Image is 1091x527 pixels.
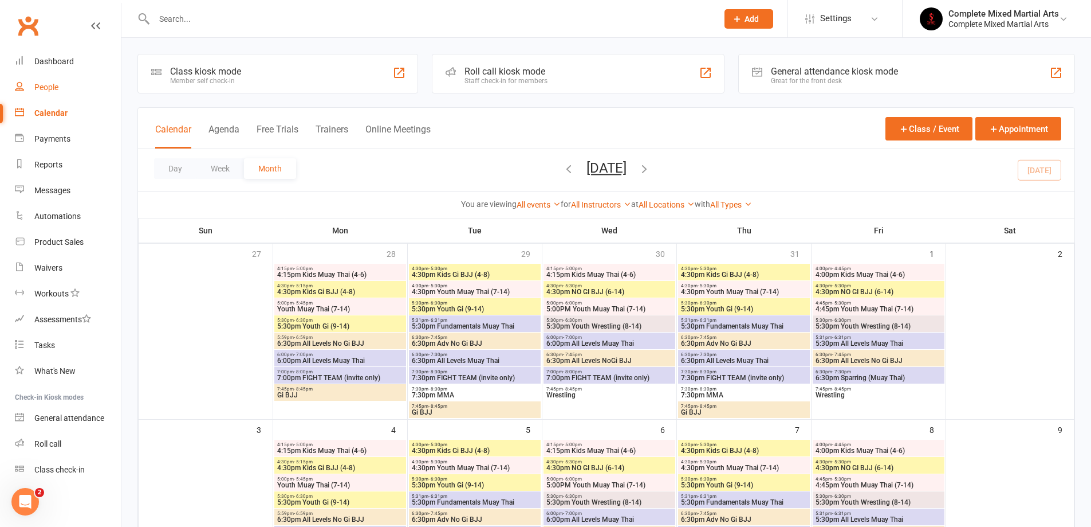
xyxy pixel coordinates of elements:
[660,420,676,439] div: 6
[680,318,808,323] span: 5:31pm
[15,358,121,384] a: What's New
[34,413,104,423] div: General attendance
[294,477,313,482] span: - 5:45pm
[546,335,673,340] span: 6:00pm
[698,387,716,392] span: - 8:30pm
[546,318,673,323] span: 5:30pm
[365,124,431,149] button: Online Meetings
[815,318,942,323] span: 5:30pm
[15,178,121,204] a: Messages
[832,369,851,374] span: - 7:30pm
[832,318,851,323] span: - 6:30pm
[698,459,716,464] span: - 5:30pm
[34,83,58,92] div: People
[815,352,942,357] span: 6:30pm
[273,218,408,243] th: Mon
[563,459,582,464] span: - 5:30pm
[277,369,404,374] span: 7:00pm
[411,335,538,340] span: 6:30pm
[680,447,808,454] span: 4:30pm Kids Gi BJJ (4-8)
[680,374,808,381] span: 7:30pm FIGHT TEAM (invite only)
[680,442,808,447] span: 4:30pm
[698,352,716,357] span: - 7:30pm
[411,323,538,330] span: 5:30pm Fundamentals Muay Thai
[277,459,404,464] span: 4:30pm
[15,100,121,126] a: Calendar
[428,511,447,516] span: - 7:45pm
[428,459,447,464] span: - 5:30pm
[680,323,808,330] span: 5:30pm Fundamentals Muay Thai
[208,124,239,149] button: Agenda
[815,387,942,392] span: 7:45pm
[680,369,808,374] span: 7:30pm
[411,459,538,464] span: 4:30pm
[546,306,673,313] span: 5:00PM Youth Muay Thai (7-14)
[277,352,404,357] span: 6:00pm
[790,244,811,263] div: 31
[546,352,673,357] span: 6:30pm
[411,464,538,471] span: 4:30pm Youth Muay Thai (7-14)
[15,431,121,457] a: Roll call
[277,494,404,499] span: 5:30pm
[815,447,942,454] span: 4:00pm Kids Muay Thai (4-6)
[815,511,942,516] span: 5:31pm
[411,499,538,506] span: 5:30pm Fundamentals Muay Thai
[15,229,121,255] a: Product Sales
[698,494,716,499] span: - 6:31pm
[929,420,946,439] div: 8
[517,200,561,209] a: All events
[294,318,313,323] span: - 6:30pm
[771,66,898,77] div: General attendance kiosk mode
[15,281,121,307] a: Workouts
[563,442,582,447] span: - 5:00pm
[411,387,538,392] span: 7:30pm
[698,283,716,288] span: - 5:30pm
[277,318,404,323] span: 5:30pm
[428,266,447,271] span: - 5:30pm
[277,499,404,506] span: 5:30pm Youth Gi (9-14)
[546,283,673,288] span: 4:30pm
[411,494,538,499] span: 5:31pm
[411,271,538,278] span: 4:30pm Kids Gi BJJ (4-8)
[411,357,538,364] span: 6:30pm All Levels Muay Thai
[34,341,55,350] div: Tasks
[815,288,942,295] span: 4:30pm NO GI BJJ (6-14)
[586,160,627,176] button: [DATE]
[1058,244,1074,263] div: 2
[411,511,538,516] span: 6:30pm
[294,494,313,499] span: - 6:30pm
[391,420,407,439] div: 4
[680,288,808,295] span: 4:30pm Youth Muay Thai (7-14)
[571,200,631,209] a: All Instructors
[546,494,673,499] span: 5:30pm
[526,420,542,439] div: 5
[771,77,898,85] div: Great for the front desk
[832,300,851,306] span: - 5:30pm
[34,289,69,298] div: Workouts
[563,283,582,288] span: - 5:30pm
[546,266,673,271] span: 4:15pm
[698,318,716,323] span: - 6:31pm
[170,77,241,85] div: Member self check-in
[680,387,808,392] span: 7:30pm
[815,459,942,464] span: 4:30pm
[277,464,404,471] span: 4:30pm Kids Gi BJJ (4-8)
[151,11,710,27] input: Search...
[15,152,121,178] a: Reports
[411,288,538,295] span: 4:30pm Youth Muay Thai (7-14)
[428,494,447,499] span: - 6:31pm
[196,158,244,179] button: Week
[411,369,538,374] span: 7:30pm
[563,511,582,516] span: - 7:00pm
[563,352,582,357] span: - 7:45pm
[546,464,673,471] span: 4:30pm NO GI BJJ (6-14)
[277,306,404,313] span: Youth Muay Thai (7-14)
[294,283,313,288] span: - 5:15pm
[34,263,62,272] div: Waivers
[1058,420,1074,439] div: 9
[563,335,582,340] span: - 7:00pm
[631,200,639,209] strong: at
[411,409,538,416] span: Gi BJJ
[428,300,447,306] span: - 6:30pm
[34,57,74,66] div: Dashboard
